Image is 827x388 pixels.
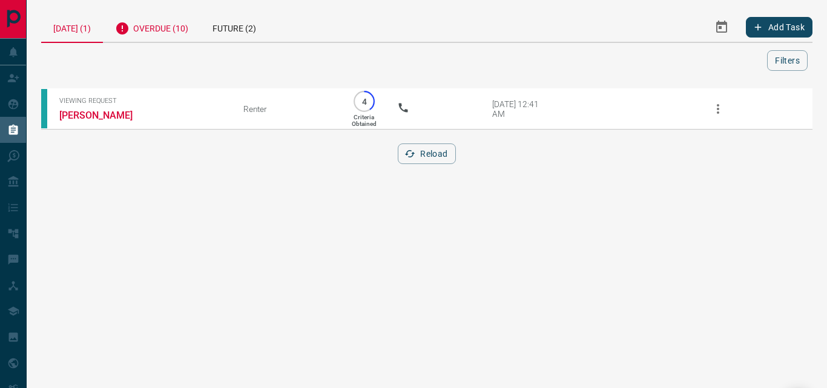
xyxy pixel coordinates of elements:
[59,97,225,105] span: Viewing Request
[200,12,268,42] div: Future (2)
[492,99,544,119] div: [DATE] 12:41 AM
[707,13,736,42] button: Select Date Range
[746,17,812,38] button: Add Task
[103,12,200,42] div: Overdue (10)
[767,50,808,71] button: Filters
[59,110,150,121] a: [PERSON_NAME]
[398,143,455,164] button: Reload
[243,104,331,114] div: Renter
[41,12,103,43] div: [DATE] (1)
[360,97,369,106] p: 4
[41,89,47,128] div: condos.ca
[352,114,377,127] p: Criteria Obtained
